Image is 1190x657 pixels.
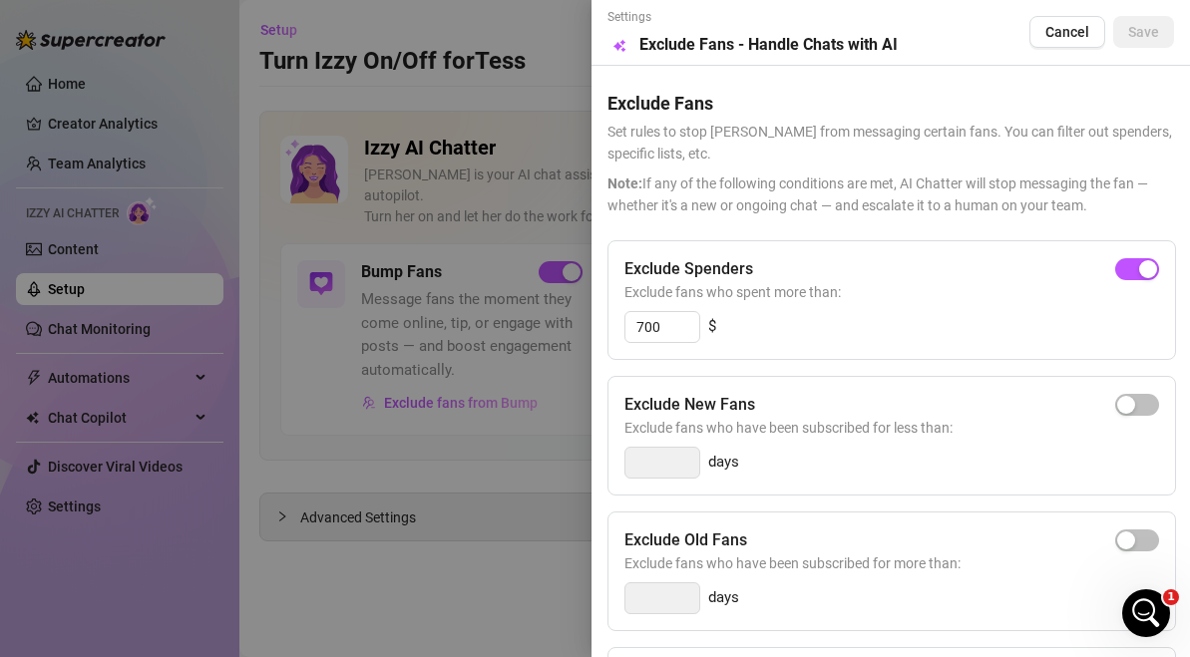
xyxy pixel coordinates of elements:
div: Profile image for Joe [313,32,353,72]
span: $ [708,315,716,339]
div: • [DATE] [140,301,196,322]
button: Save [1113,16,1174,48]
button: Find a time [41,395,358,435]
h5: Exclude Fans - Handle Chats with AI [639,33,898,57]
span: days [708,586,739,610]
img: Profile image for Giselle [237,32,277,72]
span: Exclude fans who have been subscribed for less than: [624,417,1159,439]
div: Profile image for GiselleHey [PERSON_NAME], Thanks for letting us know! To help us figure out wha... [21,264,378,338]
div: Giselle [89,301,136,322]
span: days [708,451,739,475]
span: Set rules to stop [PERSON_NAME] from messaging certain fans. You can filter out spenders, specifi... [607,121,1174,164]
img: Profile image for Ella [275,32,315,72]
button: News [299,474,399,553]
div: Schedule a FREE consulting call: [41,366,358,387]
div: Recent message [41,251,358,272]
span: 1 [1163,589,1179,605]
h5: Exclude New Fans [624,393,755,417]
span: Help [233,523,265,537]
img: logo [40,38,196,70]
span: Note: [607,175,642,191]
img: Profile image for Giselle [41,281,81,321]
button: Help [199,474,299,553]
button: Messages [100,474,199,553]
div: Recent messageProfile image for GiselleHey [PERSON_NAME], Thanks for letting us know! To help us ... [20,234,379,339]
span: Home [27,523,72,537]
button: Cancel [1029,16,1105,48]
p: Hi Tess 👋 [40,142,359,175]
h5: Exclude Spenders [624,257,753,281]
span: Cancel [1045,24,1089,40]
h5: Exclude Fans [607,90,1174,117]
span: Exclude fans who have been subscribed for more than: [624,552,1159,574]
span: If any of the following conditions are met, AI Chatter will stop messaging the fan — whether it's... [607,172,1174,216]
span: Messages [116,523,185,537]
p: How can we help? [40,175,359,209]
h5: Exclude Old Fans [624,528,747,552]
span: Settings [607,8,898,27]
iframe: Intercom live chat [1122,589,1170,637]
span: Exclude fans who spent more than: [624,281,1159,303]
img: Super Mass, Dark Mode, Message Library & Bump Improvements [21,461,378,600]
span: News [330,523,368,537]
